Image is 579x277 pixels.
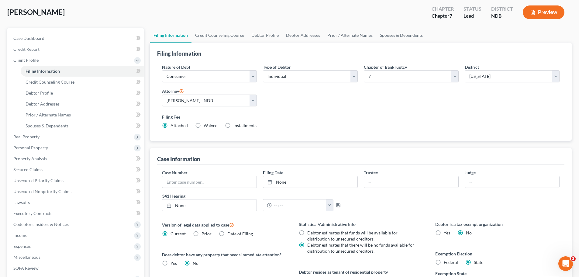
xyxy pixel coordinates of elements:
[376,28,426,43] a: Spouses & Dependents
[26,68,60,74] span: Filing Information
[21,99,144,109] a: Debtor Addresses
[9,153,144,164] a: Property Analysis
[465,176,559,188] input: --
[474,260,483,265] span: State
[21,109,144,120] a: Prior / Alternate Names
[464,12,481,19] div: Lead
[13,178,64,183] span: Unsecured Priority Claims
[465,169,476,176] label: Judge
[13,222,69,227] span: Codebtors Insiders & Notices
[13,200,30,205] span: Lawsuits
[13,156,47,161] span: Property Analysis
[9,175,144,186] a: Unsecured Priority Claims
[204,123,218,128] span: Waived
[9,197,144,208] a: Lawsuits
[26,90,53,95] span: Debtor Profile
[558,256,573,271] iframe: Intercom live chat
[9,44,144,55] a: Credit Report
[7,8,65,16] span: [PERSON_NAME]
[227,231,253,236] span: Date of Filing
[364,176,458,188] input: --
[491,5,513,12] div: District
[263,64,291,70] label: Type of Debtor
[13,134,40,139] span: Real Property
[13,145,48,150] span: Personal Property
[157,50,201,57] div: Filing Information
[13,265,39,271] span: SOFA Review
[13,211,52,216] span: Executory Contracts
[150,28,191,43] a: Filing Information
[162,169,188,176] label: Case Number
[523,5,564,19] button: Preview
[162,199,257,211] a: None
[9,33,144,44] a: Case Dashboard
[9,186,144,197] a: Unsecured Nonpriority Claims
[21,88,144,99] a: Debtor Profile
[307,242,414,254] span: Debtor estimates that there will be no funds available for distribution to unsecured creditors.
[171,123,188,128] span: Attached
[13,233,27,238] span: Income
[21,120,144,131] a: Spouses & Dependents
[432,5,454,12] div: Chapter
[299,269,423,275] label: Debtor resides as tenant of residential property
[171,261,177,266] span: Yes
[191,28,248,43] a: Credit Counseling Course
[248,28,282,43] a: Debtor Profile
[9,263,144,274] a: SOFA Review
[159,193,361,199] label: 341 Hearing
[26,112,71,117] span: Prior / Alternate Names
[307,230,398,241] span: Debtor estimates that funds will be available for distribution to unsecured creditors.
[465,64,479,70] label: District
[26,101,60,106] span: Debtor Addresses
[263,176,357,188] a: None
[171,231,186,236] span: Current
[162,251,286,258] label: Does debtor have any property that needs immediate attention?
[464,5,481,12] div: Status
[282,28,324,43] a: Debtor Addresses
[13,254,40,260] span: Miscellaneous
[26,79,74,85] span: Credit Counseling Course
[491,12,513,19] div: NDB
[432,12,454,19] div: Chapter
[450,13,452,19] span: 7
[9,208,144,219] a: Executory Contracts
[162,221,286,228] label: Version of legal data applied to case
[435,270,467,277] label: Exemption State
[233,123,257,128] span: Installments
[299,221,423,227] label: Statistical/Administrative Info
[466,230,472,235] span: No
[571,256,576,261] span: 2
[364,169,378,176] label: Trustee
[9,164,144,175] a: Secured Claims
[162,87,184,95] label: Attorney
[13,57,39,63] span: Client Profile
[263,169,283,176] label: Filing Date
[13,167,43,172] span: Secured Claims
[13,47,40,52] span: Credit Report
[13,36,44,41] span: Case Dashboard
[162,114,560,120] label: Filing Fee
[435,251,560,257] label: Exemption Election
[444,230,450,235] span: Yes
[21,66,144,77] a: Filing Information
[13,244,31,249] span: Expenses
[364,64,407,70] label: Chapter of Bankruptcy
[21,77,144,88] a: Credit Counseling Course
[162,64,190,70] label: Nature of Debt
[272,199,326,211] input: -- : --
[162,176,257,188] input: Enter case number...
[157,155,200,163] div: Case Information
[435,221,560,227] label: Debtor is a tax exempt organization
[444,260,458,265] span: Federal
[324,28,376,43] a: Prior / Alternate Names
[13,189,71,194] span: Unsecured Nonpriority Claims
[193,261,198,266] span: No
[26,123,68,128] span: Spouses & Dependents
[202,231,212,236] span: Prior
